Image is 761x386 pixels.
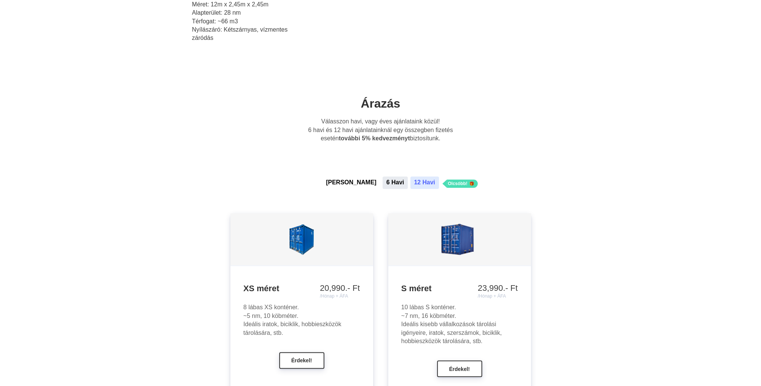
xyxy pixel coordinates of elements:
[437,360,482,377] button: Érdekel!
[401,303,518,345] div: 10 lábas S konténer. ~7 nm, 16 köbméter. Ideális kisebb vállalkozások tárolási igényeire, iratok,...
[279,352,324,369] button: Érdekel!
[303,117,459,143] p: Válasszon havi, vagy éves ajánlataink közül! 6 havi és 12 havi ajánlatainknál egy összegben fizet...
[279,357,324,363] a: Érdekel!
[469,181,474,186] img: Emoji Gift PNG
[437,365,482,372] a: Érdekel!
[283,96,478,112] h2: Árazás
[416,215,503,264] img: 8.png
[478,283,517,299] div: 23,990.- Ft
[262,215,341,264] img: 8_1.png
[383,176,408,188] button: 6 Havi
[448,181,467,186] span: Olcsóbb!
[244,303,360,337] div: 8 lábas XS konténer. ~5 nm, 10 köbméter. Ideális iratok, biciklik, hobbieszközök tárolására, stb.
[291,358,312,364] span: Érdekel!
[244,283,360,294] h3: XS méret
[401,283,518,294] h3: S méret
[339,135,410,141] b: további 5% kedvezményt
[410,176,439,188] button: 12 Havi
[322,176,380,188] button: [PERSON_NAME]
[320,283,360,299] div: 20,990.- Ft
[449,366,470,372] span: Érdekel!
